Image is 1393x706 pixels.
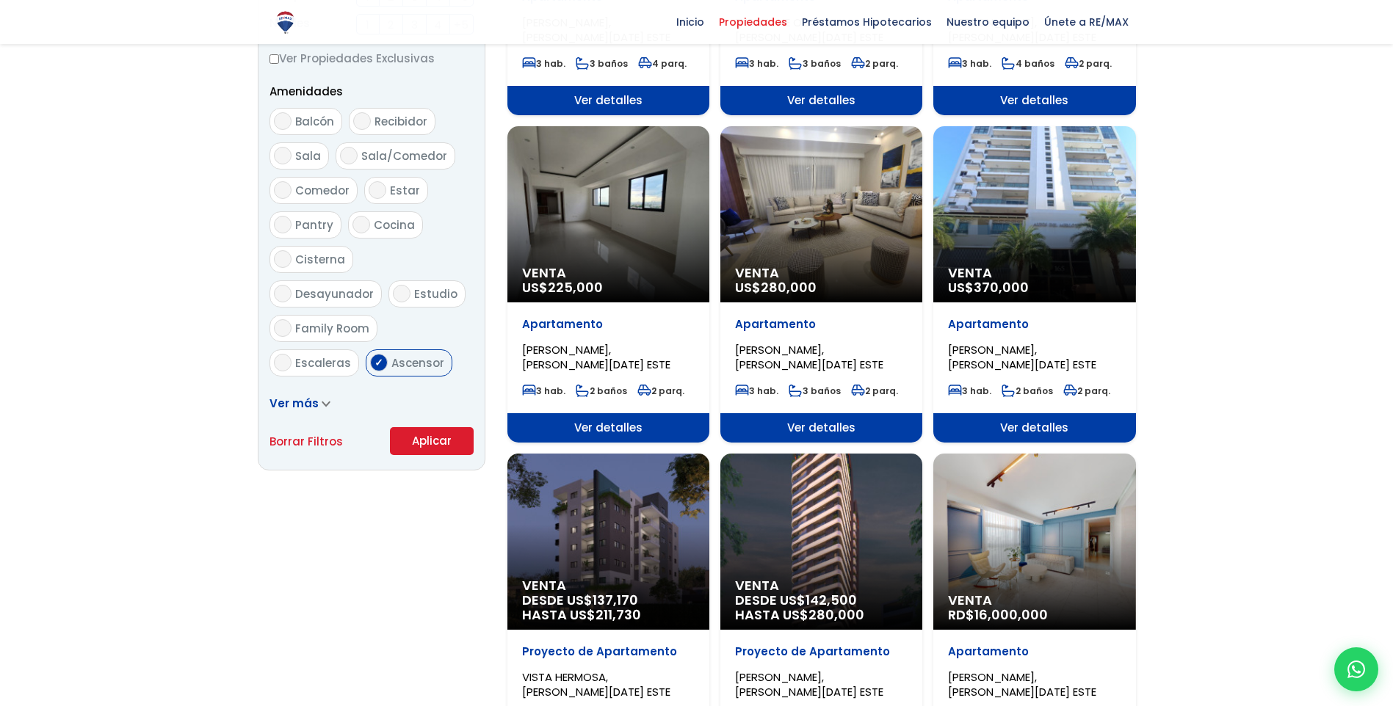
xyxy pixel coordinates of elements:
span: 137,170 [593,591,638,609]
input: Pantry [274,216,292,233]
span: 280,000 [761,278,817,296]
span: Estudio [414,286,457,302]
span: 3 hab. [735,57,778,70]
p: Proyecto de Apartamento [522,644,695,659]
span: 3 hab. [522,385,565,397]
span: 3 hab. [522,57,565,70]
span: HASTA US$ [522,608,695,622]
input: Family Room [274,319,292,337]
span: 3 baños [789,57,841,70]
span: VISTA HERMOSA, [PERSON_NAME][DATE] ESTE [522,669,670,699]
span: Estar [390,183,420,198]
span: Venta [522,266,695,280]
span: 2 parq. [851,57,898,70]
span: Ver más [269,396,319,411]
span: 142,500 [806,591,857,609]
span: Venta [735,578,908,593]
input: Cocina [352,216,370,233]
span: Propiedades [712,11,795,33]
span: Escaleras [295,355,351,371]
span: Préstamos Hipotecarios [795,11,939,33]
span: Nuestro equipo [939,11,1037,33]
span: Comedor [295,183,350,198]
span: Recibidor [375,114,427,129]
p: Proyecto de Apartamento [735,644,908,659]
span: Ver detalles [507,86,709,115]
span: RD$ [948,605,1048,624]
a: Borrar Filtros [269,432,343,451]
span: Ver detalles [507,413,709,443]
span: HASTA US$ [735,608,908,622]
p: Amenidades [269,82,474,101]
a: Ver más [269,396,330,411]
span: [PERSON_NAME], [PERSON_NAME][DATE] ESTE [735,669,883,699]
p: Apartamento [735,317,908,332]
input: Ascensor [370,354,388,371]
input: Sala [274,147,292,164]
span: Ver detalles [933,413,1135,443]
span: Ver detalles [720,86,922,115]
span: 2 baños [1002,385,1053,397]
label: Ver Propiedades Exclusivas [269,49,474,68]
span: [PERSON_NAME], [PERSON_NAME][DATE] ESTE [522,342,670,372]
p: Apartamento [948,644,1121,659]
span: DESDE US$ [735,593,908,622]
span: Desayunador [295,286,374,302]
span: 3 hab. [948,385,991,397]
span: Balcón [295,114,334,129]
input: Recibidor [353,112,371,130]
span: Family Room [295,321,369,336]
span: DESDE US$ [522,593,695,622]
span: 2 parq. [1063,385,1110,397]
input: Desayunador [274,285,292,302]
a: Venta US$280,000 Apartamento [PERSON_NAME], [PERSON_NAME][DATE] ESTE 3 hab. 3 baños 2 parq. Ver d... [720,126,922,443]
span: US$ [735,278,817,296]
span: Venta [522,578,695,593]
span: Ver detalles [720,413,922,443]
span: 3 hab. [735,385,778,397]
img: Logo de REMAX [272,10,298,35]
span: 3 hab. [948,57,991,70]
button: Aplicar [390,427,474,455]
input: Estar [369,181,386,199]
span: US$ [948,278,1029,296]
span: Cisterna [295,252,345,267]
span: Venta [948,593,1121,608]
span: 2 parq. [851,385,898,397]
p: Apartamento [948,317,1121,332]
span: [PERSON_NAME], [PERSON_NAME][DATE] ESTE [735,342,883,372]
span: 280,000 [808,605,864,624]
span: [PERSON_NAME], [PERSON_NAME][DATE] ESTE [948,342,1096,372]
span: Únete a RE/MAX [1037,11,1136,33]
input: Comedor [274,181,292,199]
input: Sala/Comedor [340,147,358,164]
span: Venta [735,266,908,280]
input: Ver Propiedades Exclusivas [269,54,279,64]
span: 3 baños [576,57,628,70]
span: US$ [522,278,603,296]
span: 225,000 [548,278,603,296]
p: Apartamento [522,317,695,332]
span: 16,000,000 [974,605,1048,624]
input: Escaleras [274,354,292,371]
span: Sala/Comedor [361,148,447,164]
input: Balcón [274,112,292,130]
span: Ver detalles [933,86,1135,115]
span: 4 baños [1002,57,1054,70]
span: Pantry [295,217,333,233]
span: 211,730 [596,605,641,624]
span: Cocina [374,217,415,233]
span: 3 baños [789,385,841,397]
span: 2 parq. [1065,57,1112,70]
a: Venta US$370,000 Apartamento [PERSON_NAME], [PERSON_NAME][DATE] ESTE 3 hab. 2 baños 2 parq. Ver d... [933,126,1135,443]
span: [PERSON_NAME], [PERSON_NAME][DATE] ESTE [948,669,1096,699]
input: Estudio [393,285,410,302]
span: 4 parq. [638,57,687,70]
span: 2 parq. [637,385,684,397]
input: Cisterna [274,250,292,268]
span: 370,000 [974,278,1029,296]
span: Venta [948,266,1121,280]
span: 2 baños [576,385,627,397]
span: Inicio [669,11,712,33]
span: Sala [295,148,321,164]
